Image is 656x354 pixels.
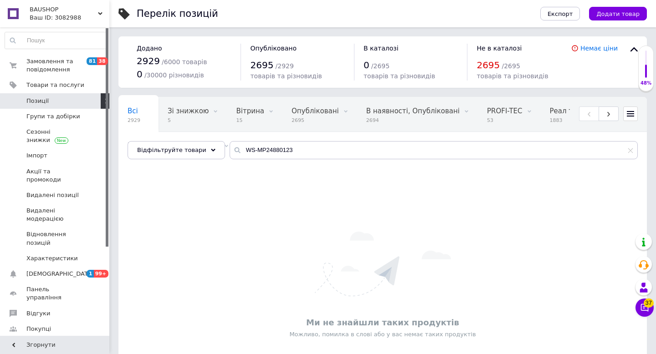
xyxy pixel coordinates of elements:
span: Епіцетр Вигрузка, Опуб... [128,142,220,150]
span: 2695 [477,60,500,71]
span: Відгуки [26,309,50,318]
div: Ми не знайшли таких продуктів [123,317,642,328]
span: Товари та послуги [26,81,84,89]
span: Видалені позиції [26,191,79,199]
span: 1 [87,270,94,278]
span: 37 [644,298,654,308]
span: Вітрина [236,107,264,115]
span: Опубліковані [292,107,339,115]
span: 0 [364,60,369,71]
span: Замовлення та повідомлення [26,57,84,74]
span: 2695 [292,117,339,124]
span: товарів та різновидів [250,72,322,80]
span: Реал товари для вигруз... [550,107,642,115]
input: Пошук по назві позиції, артикулу і пошуковим запитам [230,141,638,159]
span: 5 [168,117,209,124]
span: Покупці [26,325,51,333]
span: 0 [137,69,143,80]
span: / 6000 товарів [162,58,207,66]
span: Акції та промокоди [26,167,84,184]
span: 2929 [137,56,160,66]
span: 2695 [250,60,273,71]
span: товарів та різновидів [364,72,435,80]
span: В наявності, Опубліковані [366,107,460,115]
span: BAUSHOP [30,5,98,14]
img: Нічого не знайдено [315,232,451,296]
span: Зі знижкою [168,107,209,115]
span: Додати товар [596,10,640,17]
span: Імпорт [26,152,47,160]
span: Групи та добірки [26,112,80,121]
span: Сезонні знижки [26,128,84,144]
div: Епіцетр Вигрузка, Опубліковані, В наявності [118,132,238,167]
span: 81 [87,57,97,65]
div: 48% [639,80,653,86]
button: Додати товар [589,7,647,20]
span: 1883 [550,117,642,124]
span: товарів та різновидів [477,72,548,80]
span: 38 [97,57,108,65]
span: [DEMOGRAPHIC_DATA] [26,270,94,278]
span: Панель управління [26,285,84,302]
span: / 2695 [371,62,389,70]
span: 2929 [128,117,140,124]
span: / 30000 різновидів [144,71,204,79]
div: Ваш ID: 3082988 [30,14,109,22]
input: Пошук [5,32,107,49]
span: Видалені модерацією [26,207,84,223]
span: Не в каталозі [477,45,522,52]
span: Експорт [548,10,573,17]
span: Відфільтруйте товари [137,147,206,153]
div: Перелік позицій [137,9,218,19]
span: Додано [137,45,162,52]
div: Можливо, помилка в слові або у вас немає таких продуктів [123,330,642,339]
span: / 2929 [276,62,294,70]
span: Позиції [26,97,49,105]
button: Експорт [540,7,580,20]
span: Відновлення позицій [26,230,84,247]
span: PROFI-TEC [487,107,522,115]
span: Опубліковано [250,45,297,52]
span: 15 [236,117,264,124]
span: Характеристики [26,254,78,263]
span: / 2695 [502,62,520,70]
span: В каталозі [364,45,399,52]
button: Чат з покупцем37 [635,298,654,317]
span: 2694 [366,117,460,124]
a: Немає ціни [580,45,618,52]
span: 53 [487,117,522,124]
span: Всі [128,107,138,115]
span: 99+ [94,270,109,278]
